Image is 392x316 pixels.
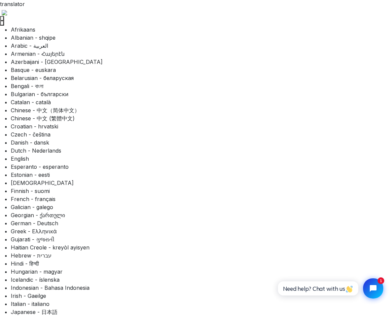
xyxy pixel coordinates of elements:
[11,268,392,276] a: Hungarian - magyar
[11,163,392,171] a: Esperanto - esperanto
[11,34,392,42] a: Albanian - shqipe
[11,243,392,251] a: Haitian Creole - kreyòl ayisyen
[272,273,389,304] iframe: Tidio Chat
[2,10,7,15] img: right-arrow.png
[11,122,392,130] a: Croatian - hrvatski
[11,195,392,203] a: French - français
[11,179,392,187] a: [DEMOGRAPHIC_DATA]
[11,42,392,50] a: Arabic - ‎‫العربية‬‎
[11,276,392,284] a: Icelandic - íslenska
[11,171,392,179] a: Estonian - eesti
[11,260,392,268] a: Hindi - हिन्दी
[11,90,392,98] a: Bulgarian - български
[11,155,392,163] a: English
[11,26,392,34] a: Afrikaans
[11,227,392,235] a: Greek - Ελληνικά
[11,251,392,260] a: Hebrew - ‎‫עברית‬‎
[11,114,392,122] a: Chinese - 中文 (繁體中文)
[11,203,392,211] a: Galician - galego
[11,82,392,90] a: Bengali - বাংলা
[11,308,392,316] a: Japanese - 日本語
[11,130,392,139] a: Czech - čeština
[11,211,392,219] a: Georgian - ქართული
[11,219,392,227] a: German - Deutsch
[11,147,392,155] a: Dutch - Nederlands
[11,106,392,114] a: Chinese - 中文（简体中文）
[11,74,392,82] a: Belarusian - беларуская
[11,66,392,74] a: Basque - euskara
[11,187,392,195] a: Finnish - suomi
[11,98,392,106] a: Catalan - català
[11,58,392,66] a: Azerbaijani - [GEOGRAPHIC_DATA]
[11,300,392,308] a: Italian - italiano
[11,284,392,292] a: Indonesian - Bahasa Indonesia
[11,139,392,147] a: Danish - dansk
[11,292,392,300] a: Irish - Gaeilge
[11,235,392,243] a: Gujarati - ગુજરાતી
[11,50,392,58] a: Armenian - Հայերէն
